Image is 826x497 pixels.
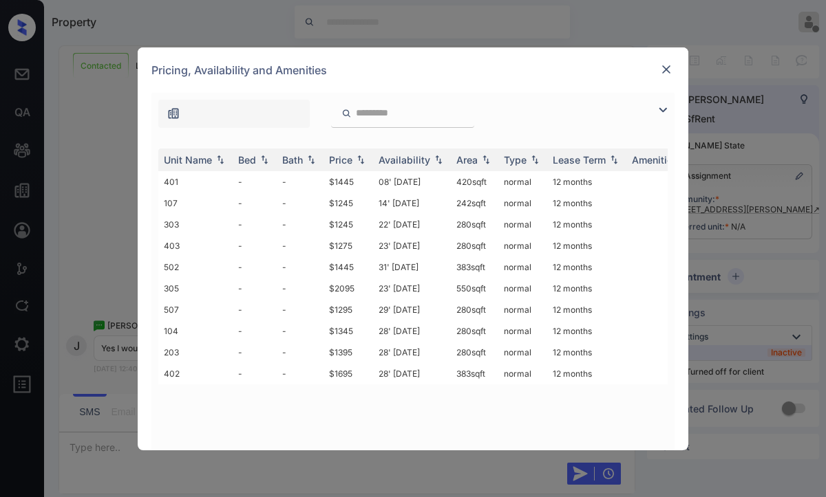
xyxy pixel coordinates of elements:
[373,256,451,278] td: 31' [DATE]
[341,107,352,120] img: icon-zuma
[233,171,277,192] td: -
[659,63,673,76] img: close
[233,363,277,384] td: -
[498,363,547,384] td: normal
[277,214,324,235] td: -
[547,342,626,363] td: 12 months
[233,342,277,363] td: -
[233,299,277,320] td: -
[324,256,373,278] td: $1445
[158,256,233,278] td: 502
[324,299,373,320] td: $1295
[373,235,451,256] td: 23' [DATE]
[451,278,498,299] td: 550 sqft
[158,171,233,192] td: 401
[373,299,451,320] td: 29' [DATE]
[324,278,373,299] td: $2095
[607,155,621,164] img: sorting
[451,342,498,363] td: 280 sqft
[373,171,451,192] td: 08' [DATE]
[233,214,277,235] td: -
[373,214,451,235] td: 22' [DATE]
[498,299,547,320] td: normal
[324,192,373,214] td: $1245
[158,278,233,299] td: 305
[233,192,277,214] td: -
[158,363,233,384] td: 402
[277,192,324,214] td: -
[282,154,303,166] div: Bath
[379,154,430,166] div: Availability
[553,154,606,166] div: Lease Term
[373,278,451,299] td: 23' [DATE]
[373,192,451,214] td: 14' [DATE]
[498,278,547,299] td: normal
[277,320,324,342] td: -
[498,171,547,192] td: normal
[547,214,626,235] td: 12 months
[324,235,373,256] td: $1275
[498,192,547,214] td: normal
[233,235,277,256] td: -
[451,363,498,384] td: 383 sqft
[547,299,626,320] td: 12 months
[451,256,498,278] td: 383 sqft
[233,278,277,299] td: -
[158,320,233,342] td: 104
[277,235,324,256] td: -
[528,155,542,164] img: sorting
[257,155,271,164] img: sorting
[329,154,352,166] div: Price
[354,155,368,164] img: sorting
[655,102,671,118] img: icon-zuma
[373,342,451,363] td: 28' [DATE]
[547,363,626,384] td: 12 months
[277,278,324,299] td: -
[277,171,324,192] td: -
[547,278,626,299] td: 12 months
[158,214,233,235] td: 303
[138,47,688,93] div: Pricing, Availability and Amenities
[324,342,373,363] td: $1395
[158,192,233,214] td: 107
[158,299,233,320] td: 507
[164,154,212,166] div: Unit Name
[213,155,227,164] img: sorting
[277,342,324,363] td: -
[547,235,626,256] td: 12 months
[233,320,277,342] td: -
[479,155,493,164] img: sorting
[632,154,678,166] div: Amenities
[451,235,498,256] td: 280 sqft
[547,171,626,192] td: 12 months
[373,320,451,342] td: 28' [DATE]
[277,256,324,278] td: -
[504,154,527,166] div: Type
[456,154,478,166] div: Area
[233,256,277,278] td: -
[498,235,547,256] td: normal
[547,192,626,214] td: 12 months
[277,363,324,384] td: -
[304,155,318,164] img: sorting
[451,320,498,342] td: 280 sqft
[547,256,626,278] td: 12 months
[498,256,547,278] td: normal
[451,299,498,320] td: 280 sqft
[547,320,626,342] td: 12 months
[498,342,547,363] td: normal
[238,154,256,166] div: Bed
[277,299,324,320] td: -
[451,192,498,214] td: 242 sqft
[167,107,180,120] img: icon-zuma
[324,363,373,384] td: $1695
[158,235,233,256] td: 403
[498,214,547,235] td: normal
[451,171,498,192] td: 420 sqft
[324,320,373,342] td: $1345
[324,214,373,235] td: $1245
[451,214,498,235] td: 280 sqft
[158,342,233,363] td: 203
[373,363,451,384] td: 28' [DATE]
[432,155,445,164] img: sorting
